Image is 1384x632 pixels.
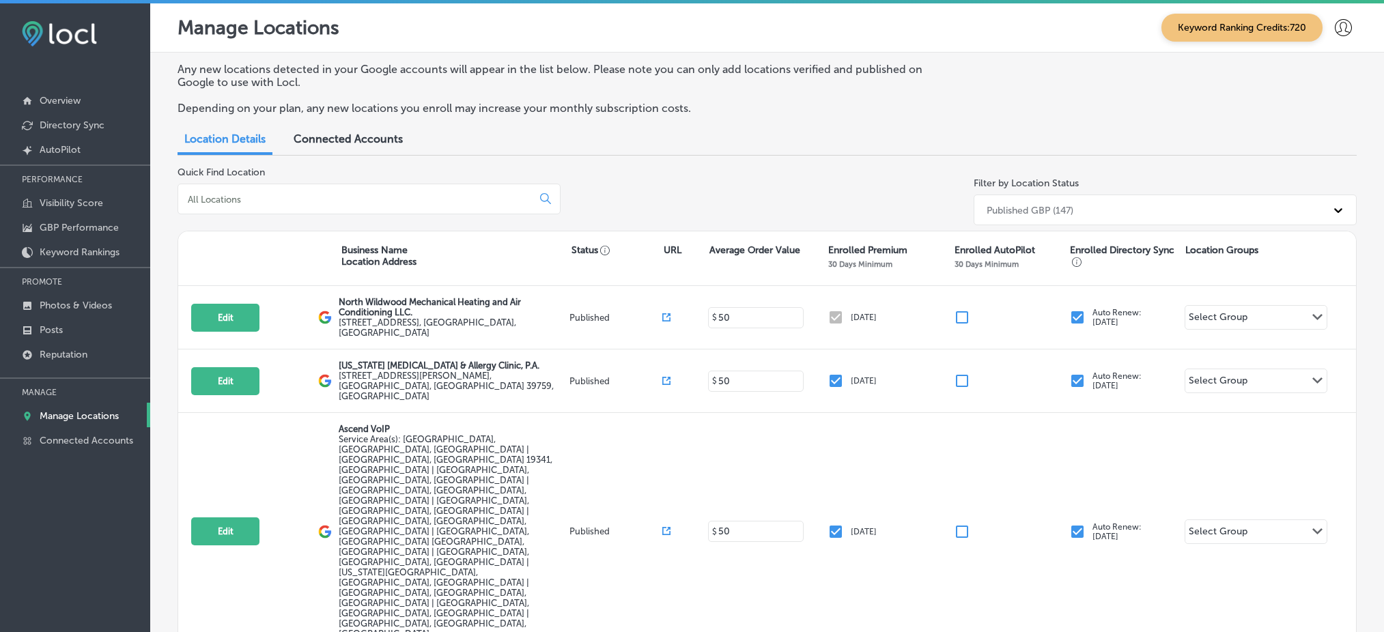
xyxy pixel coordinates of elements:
p: Overview [40,95,81,106]
label: [STREET_ADDRESS][PERSON_NAME] , [GEOGRAPHIC_DATA], [GEOGRAPHIC_DATA] 39759, [GEOGRAPHIC_DATA] [339,371,567,401]
div: Published GBP (147) [987,204,1073,216]
span: Keyword Ranking Credits: 720 [1161,14,1323,42]
p: $ [712,527,717,536]
div: Select Group [1189,526,1247,541]
p: Enrolled Premium [828,244,907,256]
img: logo [318,525,332,538]
p: Auto Renew: [DATE] [1092,371,1142,390]
img: fda3e92497d09a02dc62c9cd864e3231.png [22,21,97,46]
p: Auto Renew: [DATE] [1092,522,1142,541]
button: Edit [191,367,259,395]
p: [US_STATE] [MEDICAL_DATA] & Allergy Clinic, P.A. [339,360,567,371]
p: Connected Accounts [40,435,133,446]
p: Photos & Videos [40,300,112,311]
p: Status [571,244,664,256]
p: Depending on your plan, any new locations you enroll may increase your monthly subscription costs. [178,102,944,115]
p: [DATE] [851,376,877,386]
p: GBP Performance [40,222,119,233]
button: Edit [191,304,259,332]
label: [STREET_ADDRESS] , [GEOGRAPHIC_DATA], [GEOGRAPHIC_DATA] [339,317,567,338]
p: Directory Sync [40,119,104,131]
p: Any new locations detected in your Google accounts will appear in the list below. Please note you... [178,63,944,89]
span: Connected Accounts [294,132,403,145]
input: All Locations [186,193,529,205]
div: Select Group [1189,375,1247,390]
p: Reputation [40,349,87,360]
p: [DATE] [851,313,877,322]
p: Manage Locations [40,410,119,422]
p: 30 Days Minimum [955,259,1019,269]
img: logo [318,311,332,324]
p: Posts [40,324,63,336]
p: 30 Days Minimum [828,259,892,269]
p: North Wildwood Mechanical Heating and Air Conditioning LLC. [339,297,567,317]
p: Enrolled AutoPilot [955,244,1035,256]
p: Average Order Value [709,244,800,256]
p: $ [712,313,717,322]
div: Select Group [1189,311,1247,327]
p: AutoPilot [40,144,81,156]
p: [DATE] [851,527,877,536]
button: Edit [191,517,259,545]
p: Manage Locations [178,16,339,39]
p: Business Name Location Address [341,244,416,268]
label: Filter by Location Status [974,177,1079,189]
p: Published [569,376,662,386]
p: Published [569,313,662,323]
label: Quick Find Location [178,167,265,178]
p: Ascend VoIP [339,424,567,434]
p: Published [569,526,662,536]
p: Location Groups [1185,244,1258,256]
img: logo [318,374,332,388]
p: Visibility Score [40,197,103,209]
p: Keyword Rankings [40,246,119,258]
p: Enrolled Directory Sync [1070,244,1178,268]
span: Location Details [184,132,266,145]
p: URL [664,244,681,256]
p: $ [712,376,717,386]
p: Auto Renew: [DATE] [1092,308,1142,327]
